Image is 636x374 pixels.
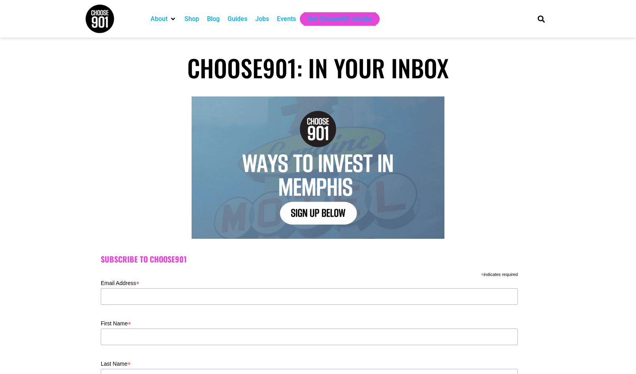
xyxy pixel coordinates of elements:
a: Events [277,14,296,24]
a: Guides [228,14,247,24]
a: Shop [184,14,199,24]
label: Email Address [101,278,518,287]
a: Blog [207,14,220,24]
nav: Main nav [147,12,524,26]
div: indicates required [101,270,518,278]
h1: Choose901: In Your Inbox [85,53,551,82]
label: Last Name [101,358,518,368]
h2: Subscribe to Choose901 [101,255,535,264]
div: Search [535,12,548,25]
a: About [151,14,167,24]
label: First Name [101,318,518,327]
a: Jobs [255,14,269,24]
a: Get Choose901 Emails [308,14,372,24]
img: Text graphic with "Choose 901" logo. Reads: "7 Things to Do in Memphis This Week. Sign Up Below."... [192,96,444,239]
div: About [147,12,181,26]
